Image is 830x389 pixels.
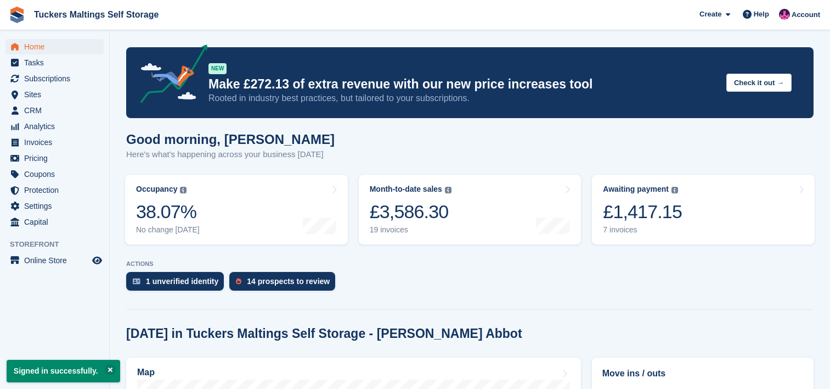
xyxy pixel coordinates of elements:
a: menu [5,87,104,102]
img: verify_identity-adf6edd0f0f0b5bbfe63781bf79b02c33cf7c696d77639b501bdc392416b5a36.svg [133,278,140,285]
div: 19 invoices [370,225,451,235]
a: Tuckers Maltings Self Storage [30,5,163,24]
div: £1,417.15 [603,201,682,223]
a: menu [5,198,104,214]
h2: Map [137,368,155,377]
span: Pricing [24,151,90,166]
a: menu [5,55,104,70]
img: stora-icon-8386f47178a22dfd0bd8f6a31ec36ba5ce8667c1dd55bd0f319d3a0aa187defe.svg [9,7,25,23]
a: 14 prospects to review [229,272,341,296]
a: Awaiting payment £1,417.15 7 invoices [592,175,815,244]
a: menu [5,151,104,166]
img: icon-info-grey-7440780725fd019a000dd9b08b2336e03edf1995a4989e88bcd33f0948082b44.svg [671,187,678,193]
div: 38.07% [136,201,200,223]
a: menu [5,119,104,134]
div: Awaiting payment [603,185,669,194]
div: Month-to-date sales [370,185,442,194]
a: menu [5,39,104,54]
p: Make £272.13 of extra revenue with our new price increases tool [208,76,718,92]
h1: Good morning, [PERSON_NAME] [126,132,335,147]
div: Occupancy [136,185,177,194]
span: Create [699,9,721,20]
a: menu [5,103,104,118]
p: Signed in successfully. [7,360,120,382]
span: Analytics [24,119,90,134]
div: No change [DATE] [136,225,200,235]
a: 1 unverified identity [126,272,229,296]
div: 14 prospects to review [247,277,330,286]
div: 1 unverified identity [146,277,218,286]
a: menu [5,135,104,150]
span: Coupons [24,166,90,182]
div: 7 invoices [603,225,682,235]
img: prospect-51fa495bee0391a8d652442698ab0144808aea92771e9ea1ae160a38d050c398.svg [236,278,241,285]
span: Capital [24,214,90,230]
a: menu [5,71,104,86]
a: menu [5,166,104,182]
p: Here's what's happening across your business [DATE] [126,148,335,161]
button: Check it out → [726,74,792,92]
span: Tasks [24,55,90,70]
span: CRM [24,103,90,118]
span: Settings [24,198,90,214]
span: Sites [24,87,90,102]
a: Preview store [91,254,104,267]
span: Storefront [10,239,109,250]
img: icon-info-grey-7440780725fd019a000dd9b08b2336e03edf1995a4989e88bcd33f0948082b44.svg [180,187,187,193]
p: ACTIONS [126,260,814,268]
img: price-adjustments-announcement-icon-8257ccfd72463d97f412b2fc003d46551f7dbcb40ab6d574587a9cd5c0d94... [131,45,208,107]
img: icon-info-grey-7440780725fd019a000dd9b08b2336e03edf1995a4989e88bcd33f0948082b44.svg [445,187,451,193]
span: Home [24,39,90,54]
img: Rosie Yates [779,9,790,20]
a: menu [5,214,104,230]
span: Subscriptions [24,71,90,86]
span: Online Store [24,253,90,268]
a: menu [5,182,104,198]
span: Account [792,9,820,20]
h2: Move ins / outs [602,367,803,380]
span: Protection [24,182,90,198]
div: £3,586.30 [370,201,451,223]
h2: [DATE] in Tuckers Maltings Self Storage - [PERSON_NAME] Abbot [126,326,522,341]
a: menu [5,253,104,268]
span: Invoices [24,135,90,150]
span: Help [754,9,769,20]
a: Occupancy 38.07% No change [DATE] [125,175,348,244]
a: Month-to-date sales £3,586.30 19 invoices [359,175,581,244]
div: NEW [208,63,227,74]
p: Rooted in industry best practices, but tailored to your subscriptions. [208,92,718,104]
